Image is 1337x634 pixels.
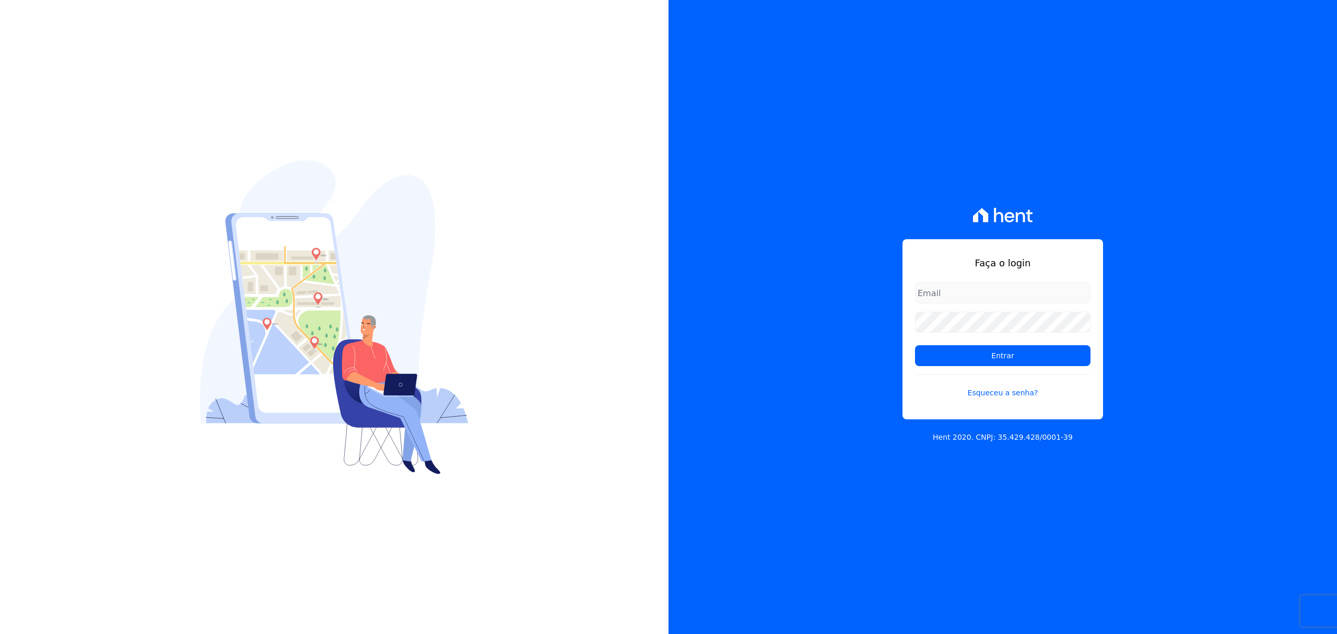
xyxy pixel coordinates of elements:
[200,160,468,474] img: Login
[933,432,1073,443] p: Hent 2020. CNPJ: 35.429.428/0001-39
[915,374,1090,398] a: Esqueceu a senha?
[915,256,1090,270] h1: Faça o login
[915,345,1090,366] input: Entrar
[915,283,1090,303] input: Email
